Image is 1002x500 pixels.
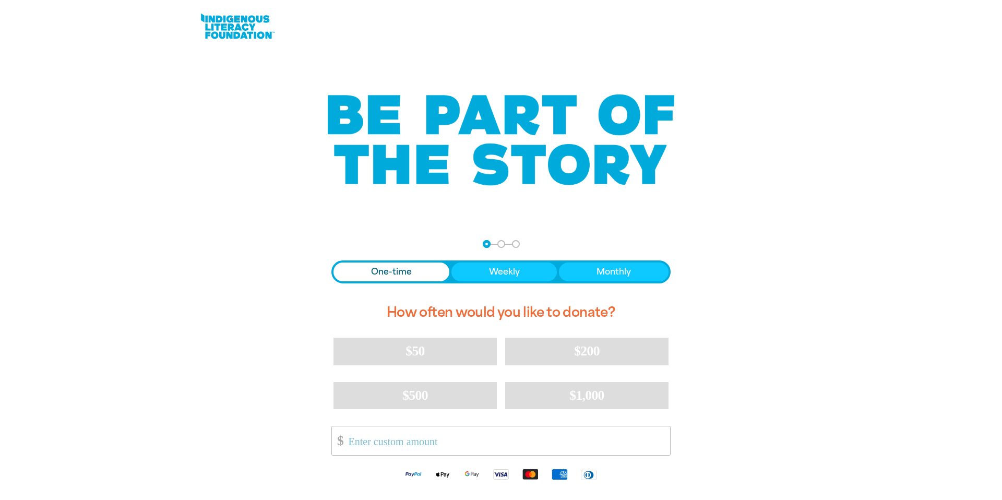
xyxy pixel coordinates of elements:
[574,469,603,481] img: Diners Club logo
[371,266,412,278] span: One-time
[505,338,669,365] button: $200
[545,468,574,480] img: American Express logo
[457,468,486,480] img: Google Pay logo
[405,343,424,359] span: $50
[399,468,428,480] img: Paypal logo
[451,263,557,281] button: Weekly
[402,388,428,403] span: $500
[569,388,604,403] span: $1,000
[331,460,671,489] div: Available payment methods
[505,382,669,409] button: $1,000
[512,240,520,248] button: Navigate to step 3 of 3 to enter your payment details
[559,263,669,281] button: Monthly
[574,343,600,359] span: $200
[428,468,457,480] img: Apple Pay logo
[332,429,343,453] span: $
[331,260,671,283] div: Donation frequency
[333,382,497,409] button: $500
[333,263,449,281] button: One-time
[331,296,671,329] h2: How often would you like to donate?
[318,74,684,207] img: Be part of the story
[597,266,631,278] span: Monthly
[486,468,516,480] img: Visa logo
[483,240,491,248] button: Navigate to step 1 of 3 to enter your donation amount
[516,468,545,480] img: Mastercard logo
[341,426,670,455] input: Enter custom amount
[333,338,497,365] button: $50
[489,266,520,278] span: Weekly
[497,240,505,248] button: Navigate to step 2 of 3 to enter your details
